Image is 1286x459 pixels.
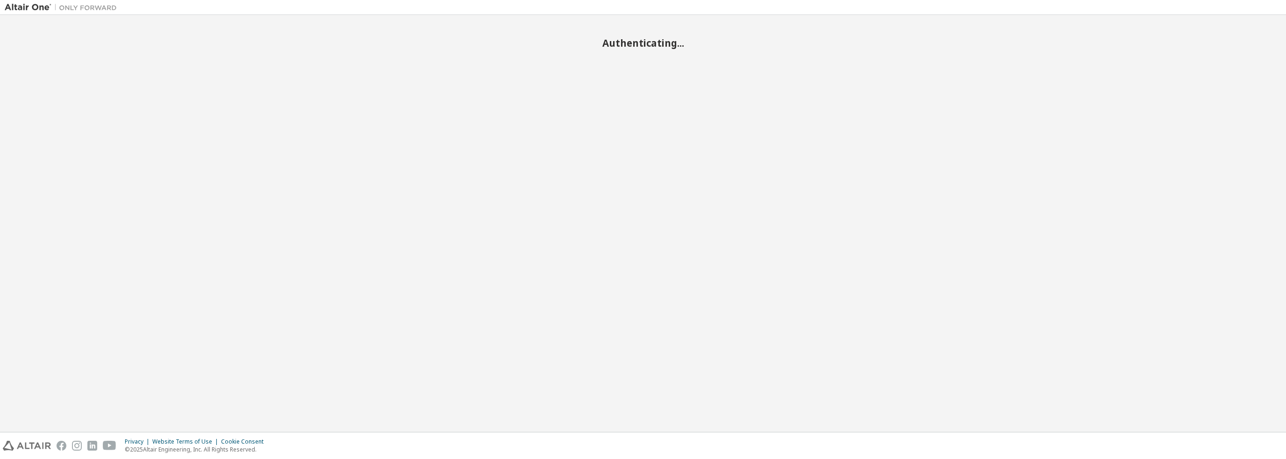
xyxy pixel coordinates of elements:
div: Website Terms of Use [152,438,221,445]
img: facebook.svg [57,441,66,451]
img: altair_logo.svg [3,441,51,451]
img: instagram.svg [72,441,82,451]
h2: Authenticating... [5,37,1281,49]
img: Altair One [5,3,121,12]
div: Privacy [125,438,152,445]
img: linkedin.svg [87,441,97,451]
div: Cookie Consent [221,438,269,445]
p: © 2025 Altair Engineering, Inc. All Rights Reserved. [125,445,269,453]
img: youtube.svg [103,441,116,451]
